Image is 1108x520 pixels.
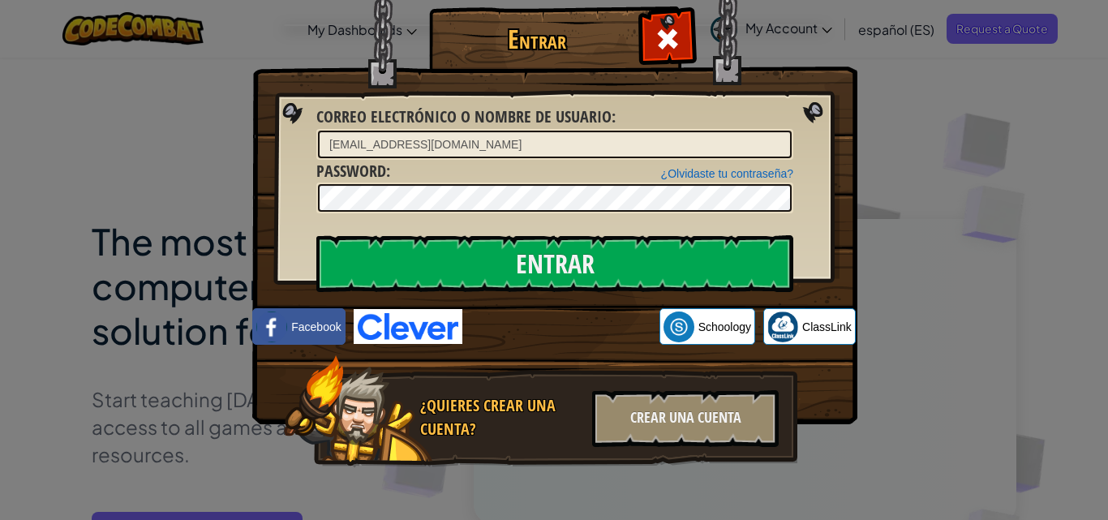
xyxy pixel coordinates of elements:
div: ¿Quieres crear una cuenta? [420,394,582,440]
a: ¿Olvidaste tu contraseña? [661,167,793,180]
img: schoology.png [664,312,694,342]
span: Correo electrónico o nombre de usuario [316,105,612,127]
input: Entrar [316,235,793,292]
img: facebook_small.png [256,312,287,342]
span: Schoology [698,319,751,335]
span: Password [316,160,386,182]
span: Facebook [291,319,341,335]
label: : [316,160,390,183]
span: ClassLink [802,319,852,335]
h1: Entrar [433,25,640,54]
div: Crear una cuenta [592,390,779,447]
iframe: Botón Iniciar sesión con Google [462,309,659,345]
img: classlink-logo-small.png [767,312,798,342]
img: clever-logo-blue.png [354,309,462,344]
label: : [316,105,616,129]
